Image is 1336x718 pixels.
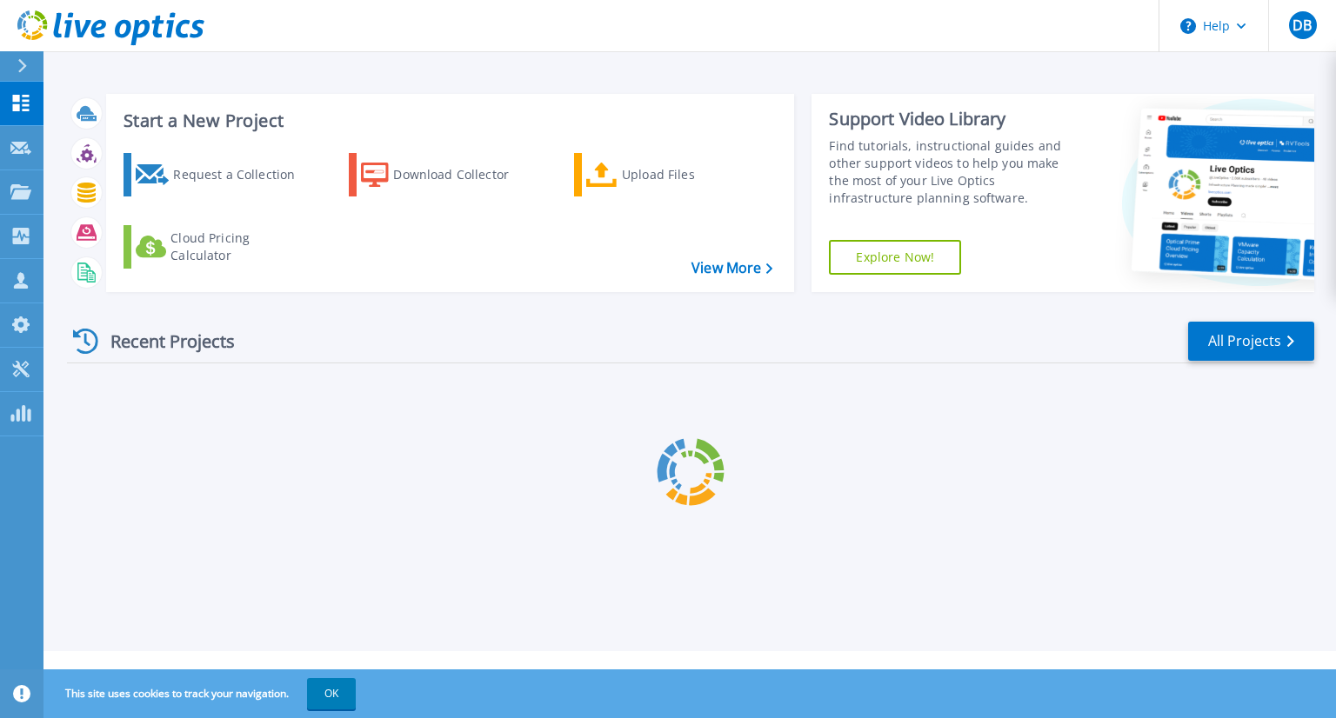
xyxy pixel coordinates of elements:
[124,153,317,196] a: Request a Collection
[1188,322,1314,361] a: All Projects
[170,229,310,264] div: Cloud Pricing Calculator
[829,137,1081,207] div: Find tutorials, instructional guides and other support videos to help you make the most of your L...
[67,320,258,362] div: Recent Projects
[829,108,1081,130] div: Support Video Library
[349,153,543,196] a: Download Collector
[173,157,312,192] div: Request a Collection
[393,157,532,192] div: Download Collector
[574,153,768,196] a: Upload Files
[829,240,961,275] a: Explore Now!
[307,678,356,709] button: OK
[124,111,772,130] h3: Start a New Project
[691,260,772,276] a: View More
[48,678,356,709] span: This site uses cookies to track your navigation.
[124,225,317,269] a: Cloud Pricing Calculator
[622,157,761,192] div: Upload Files
[1293,18,1312,32] span: DB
